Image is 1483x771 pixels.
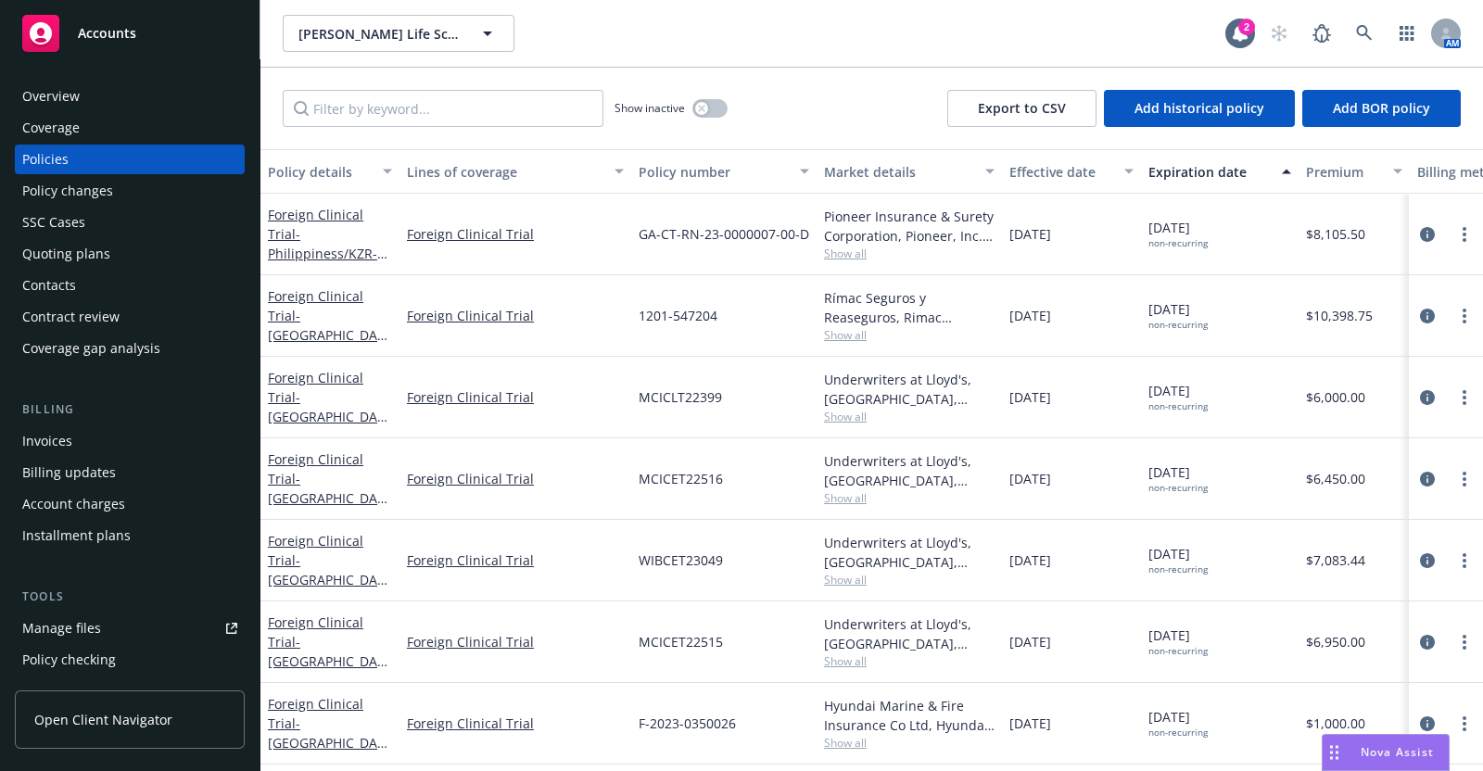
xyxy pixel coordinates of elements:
span: - Philippiness/KZR-616-202 [268,225,387,282]
span: [DATE] [1009,714,1051,733]
span: - [GEOGRAPHIC_DATA]/KZR-616-202 [268,714,387,771]
a: more [1453,468,1476,490]
a: Account charges [15,489,245,519]
a: more [1453,305,1476,327]
span: - [GEOGRAPHIC_DATA] / KZR-616-202 [268,551,387,608]
a: Foreign Clinical Trial [268,695,385,771]
div: Expiration date [1148,162,1271,182]
div: non-recurring [1148,400,1208,412]
a: Policy checking [15,645,245,675]
a: Billing updates [15,458,245,487]
div: Policy number [639,162,789,182]
span: WIBCET23049 [639,550,723,570]
a: Coverage gap analysis [15,334,245,363]
div: non-recurring [1148,237,1208,249]
span: [DATE] [1148,381,1208,412]
span: MCICLT22399 [639,387,722,407]
div: Rímac Seguros y Reaseguros, Rimac Seguros, Clinical Trials Insurance Services Limited (CTIS) [824,288,995,327]
a: SSC Cases [15,208,245,237]
div: Contacts [22,271,76,300]
button: Export to CSV [947,90,1096,127]
div: Effective date [1009,162,1113,182]
a: circleInformation [1416,550,1439,572]
span: [DATE] [1148,707,1208,739]
button: [PERSON_NAME] Life Sciences [283,15,514,52]
span: - [GEOGRAPHIC_DATA]/KZR-616-202 [268,633,387,689]
span: GA-CT-RN-23-0000007-00-D [639,224,809,244]
span: [DATE] [1148,462,1208,494]
a: circleInformation [1416,223,1439,246]
span: Add BOR policy [1333,99,1430,117]
div: Underwriters at Lloyd's, [GEOGRAPHIC_DATA], [PERSON_NAME] of [GEOGRAPHIC_DATA], Clinical Trials I... [824,370,995,409]
div: Tools [15,588,245,606]
span: [DATE] [1148,626,1208,657]
a: circleInformation [1416,468,1439,490]
a: Foreign Clinical Trial [407,714,624,733]
a: Installment plans [15,521,245,550]
a: Foreign Clinical Trial [407,306,624,325]
div: Lines of coverage [407,162,603,182]
div: Underwriters at Lloyd's, [GEOGRAPHIC_DATA], [PERSON_NAME] of [GEOGRAPHIC_DATA], Clinical Trials I... [824,533,995,572]
button: Add BOR policy [1302,90,1461,127]
button: Premium [1299,149,1410,194]
span: $6,950.00 [1306,632,1365,651]
div: non-recurring [1148,319,1208,331]
a: Start snowing [1261,15,1298,52]
span: [DATE] [1148,218,1208,249]
span: [DATE] [1148,544,1208,575]
span: - [GEOGRAPHIC_DATA]/KZR-616-202 [268,307,387,363]
a: more [1453,631,1476,653]
a: Switch app [1388,15,1426,52]
div: Account charges [22,489,125,519]
button: Policy number [631,149,817,194]
span: Show all [824,246,995,261]
button: Policy details [260,149,399,194]
div: Policy changes [22,176,113,206]
input: Filter by keyword... [283,90,603,127]
div: Installment plans [22,521,131,550]
a: Policy changes [15,176,245,206]
a: Invoices [15,426,245,456]
div: Billing [15,400,245,419]
div: Policy checking [22,645,116,675]
div: Underwriters at Lloyd's, [GEOGRAPHIC_DATA], [PERSON_NAME] of [GEOGRAPHIC_DATA], Clinical Trials I... [824,614,995,653]
span: Show inactive [615,100,685,116]
div: Pioneer Insurance & Surety Corporation, Pioneer, Inc., Clinical Trials Insurance Services Limited... [824,207,995,246]
div: Policy details [268,162,372,182]
a: Coverage [15,113,245,143]
span: $10,398.75 [1306,306,1373,325]
span: $6,000.00 [1306,387,1365,407]
a: Foreign Clinical Trial [268,532,385,608]
button: Market details [817,149,1002,194]
span: Show all [824,409,995,424]
div: non-recurring [1148,727,1208,739]
a: Accounts [15,7,245,59]
span: $1,000.00 [1306,714,1365,733]
span: MCICET22516 [639,469,723,488]
span: [DATE] [1009,632,1051,651]
span: Show all [824,327,995,343]
span: [DATE] [1009,387,1051,407]
span: Show all [824,572,995,588]
span: - [GEOGRAPHIC_DATA]/KZR-616-202 [268,470,387,526]
a: more [1453,223,1476,246]
a: Foreign Clinical Trial [407,224,624,244]
a: Foreign Clinical Trial [268,369,385,445]
div: Premium [1306,162,1382,182]
a: Policies [15,145,245,174]
a: Foreign Clinical Trial [268,613,385,689]
a: more [1453,386,1476,409]
span: Show all [824,735,995,751]
div: Coverage [22,113,80,143]
a: Quoting plans [15,239,245,269]
div: Billing updates [22,458,116,487]
div: non-recurring [1148,482,1208,494]
div: Market details [824,162,974,182]
span: - [GEOGRAPHIC_DATA] / KZR-616-202 [268,388,387,445]
span: [DATE] [1009,306,1051,325]
div: non-recurring [1148,645,1208,657]
a: circleInformation [1416,631,1439,653]
div: 2 [1238,19,1255,35]
div: Drag to move [1323,735,1346,770]
button: Expiration date [1141,149,1299,194]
